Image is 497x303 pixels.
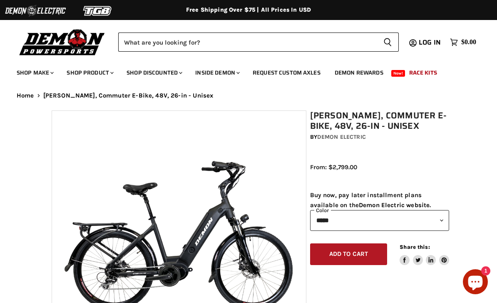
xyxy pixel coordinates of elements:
h1: [PERSON_NAME], Commuter E-Bike, 48V, 26-in - Unisex [310,110,449,131]
span: [PERSON_NAME], Commuter E-Bike, 48V, 26-in - Unisex [43,92,214,99]
a: Demon Rewards [328,64,390,81]
div: by [310,133,449,142]
span: Log in [419,37,441,48]
aside: Share this: [400,243,449,265]
a: Shop Make [10,64,59,81]
span: Buy now, pay later installment plans available on the [310,191,422,209]
span: $0.00 [461,38,476,46]
button: Search [377,33,399,52]
span: . [430,201,431,209]
button: Add to cart [310,243,388,265]
a: $0.00 [446,36,480,48]
a: Shop Product [60,64,119,81]
span: From: $2,799.00 [310,163,357,171]
a: Log in [415,39,446,46]
span: New! [391,70,405,77]
form: Product [118,33,399,52]
a: Request Custom Axles [246,64,327,81]
img: Demon Powersports [17,27,108,57]
a: Demon Electric website [359,201,430,209]
inbox-online-store-chat: Shopify online store chat [460,269,490,296]
span: Share this: [400,244,430,250]
a: Shop Discounted [120,64,187,81]
input: Search [118,33,377,52]
img: TGB Logo 2 [67,3,129,19]
a: Demon Electric [317,133,366,140]
span: Add to cart [329,250,368,258]
ul: Main menu [10,61,474,81]
a: Race Kits [403,64,443,81]
img: Demon Electric Logo 2 [4,3,67,19]
a: Home [17,92,34,99]
a: Inside Demon [189,64,245,81]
